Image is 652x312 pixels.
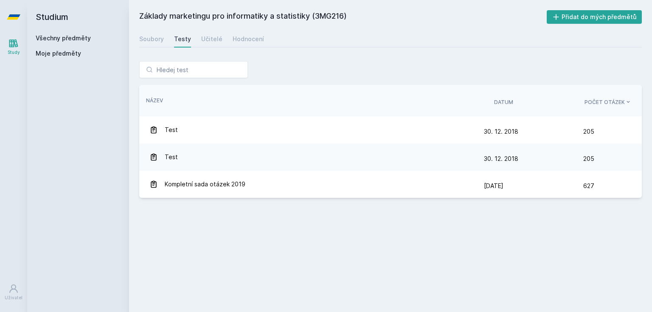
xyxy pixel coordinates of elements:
div: Soubory [139,35,164,43]
a: Test 30. 12. 2018 205 [139,143,642,171]
button: Datum [494,98,513,106]
button: Název [146,97,163,104]
a: Testy [174,31,191,48]
a: Test 30. 12. 2018 205 [139,116,642,143]
span: Počet otázek [585,98,625,106]
input: Hledej test [139,61,248,78]
span: 627 [583,177,594,194]
a: Study [2,34,25,60]
div: Study [8,49,20,56]
a: Uživatel [2,279,25,305]
a: Soubory [139,31,164,48]
span: Kompletní sada otázek 2019 [165,176,245,193]
span: Moje předměty [36,49,81,58]
h2: Základy marketingu pro informatiky a statistiky (3MG216) [139,10,547,24]
span: 30. 12. 2018 [484,128,518,135]
a: Učitelé [201,31,222,48]
span: 205 [583,150,594,167]
button: Počet otázek [585,98,632,106]
div: Učitelé [201,35,222,43]
div: Hodnocení [233,35,264,43]
a: Všechny předměty [36,34,91,42]
span: 205 [583,123,594,140]
div: Uživatel [5,295,22,301]
div: Testy [174,35,191,43]
span: Test [165,121,178,138]
span: [DATE] [484,182,503,189]
a: Hodnocení [233,31,264,48]
button: Přidat do mých předmětů [547,10,642,24]
a: Kompletní sada otázek 2019 [DATE] 627 [139,171,642,198]
span: 30. 12. 2018 [484,155,518,162]
span: Test [165,149,178,166]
